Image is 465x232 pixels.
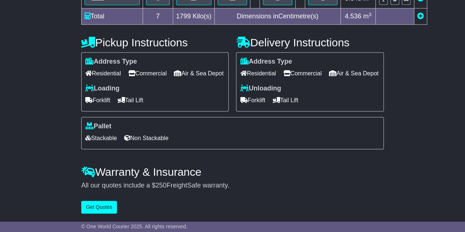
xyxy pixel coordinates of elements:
[417,13,424,20] a: Add new item
[283,68,322,79] span: Commercial
[85,85,119,93] label: Loading
[85,132,117,144] span: Stackable
[214,8,340,25] td: Dimensions in Centimetre(s)
[240,68,276,79] span: Residential
[240,94,265,106] span: Forklift
[174,68,223,79] span: Air & Sea Depot
[81,8,143,25] td: Total
[85,94,110,106] span: Forklift
[85,68,121,79] span: Residential
[369,12,372,17] sup: 3
[345,13,361,20] span: 4.536
[143,8,173,25] td: 7
[85,122,111,131] label: Pallet
[81,182,384,190] div: All our quotes include a $ FreightSafe warranty.
[81,201,117,214] button: Get Quotes
[118,94,143,106] span: Tail Lift
[363,13,372,20] span: m
[173,8,214,25] td: Kilo(s)
[272,94,298,106] span: Tail Lift
[81,224,187,229] span: © One World Courier 2025. All rights reserved.
[81,166,384,178] h4: Warranty & Insurance
[85,58,137,66] label: Address Type
[236,36,384,49] h4: Delivery Instructions
[240,58,292,66] label: Address Type
[81,36,229,49] h4: Pickup Instructions
[124,132,168,144] span: Non Stackable
[176,13,191,20] span: 1799
[155,182,167,189] span: 250
[329,68,379,79] span: Air & Sea Depot
[240,85,281,93] label: Unloading
[128,68,167,79] span: Commercial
